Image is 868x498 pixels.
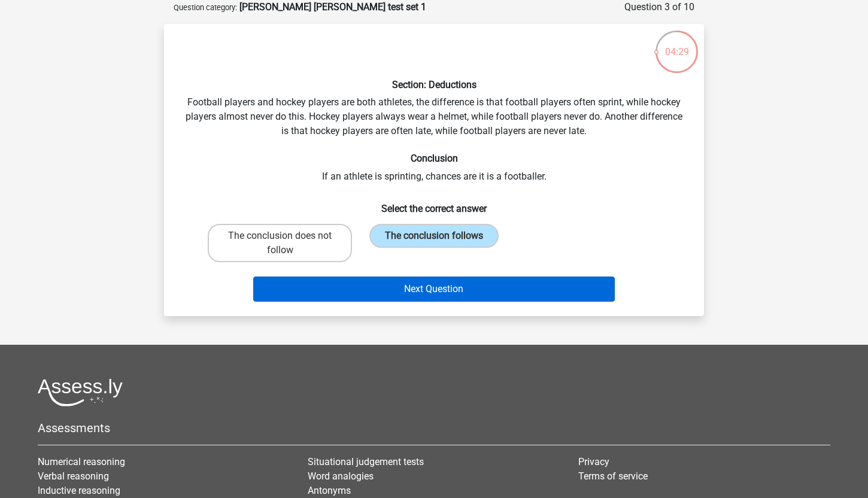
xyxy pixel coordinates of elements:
[578,456,609,467] a: Privacy
[654,29,699,59] div: 04:29
[253,277,615,302] button: Next Question
[38,456,125,467] a: Numerical reasoning
[578,470,648,482] a: Terms of service
[308,485,351,496] a: Antonyms
[174,3,237,12] small: Question category:
[38,421,830,435] h5: Assessments
[239,1,426,13] strong: [PERSON_NAME] [PERSON_NAME] test set 1
[208,224,352,262] label: The conclusion does not follow
[38,378,123,406] img: Assessly logo
[308,456,424,467] a: Situational judgement tests
[183,79,685,90] h6: Section: Deductions
[169,34,699,306] div: Football players and hockey players are both athletes, the difference is that football players of...
[38,485,120,496] a: Inductive reasoning
[183,153,685,164] h6: Conclusion
[369,224,499,248] label: The conclusion follows
[308,470,374,482] a: Word analogies
[183,193,685,214] h6: Select the correct answer
[38,470,109,482] a: Verbal reasoning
